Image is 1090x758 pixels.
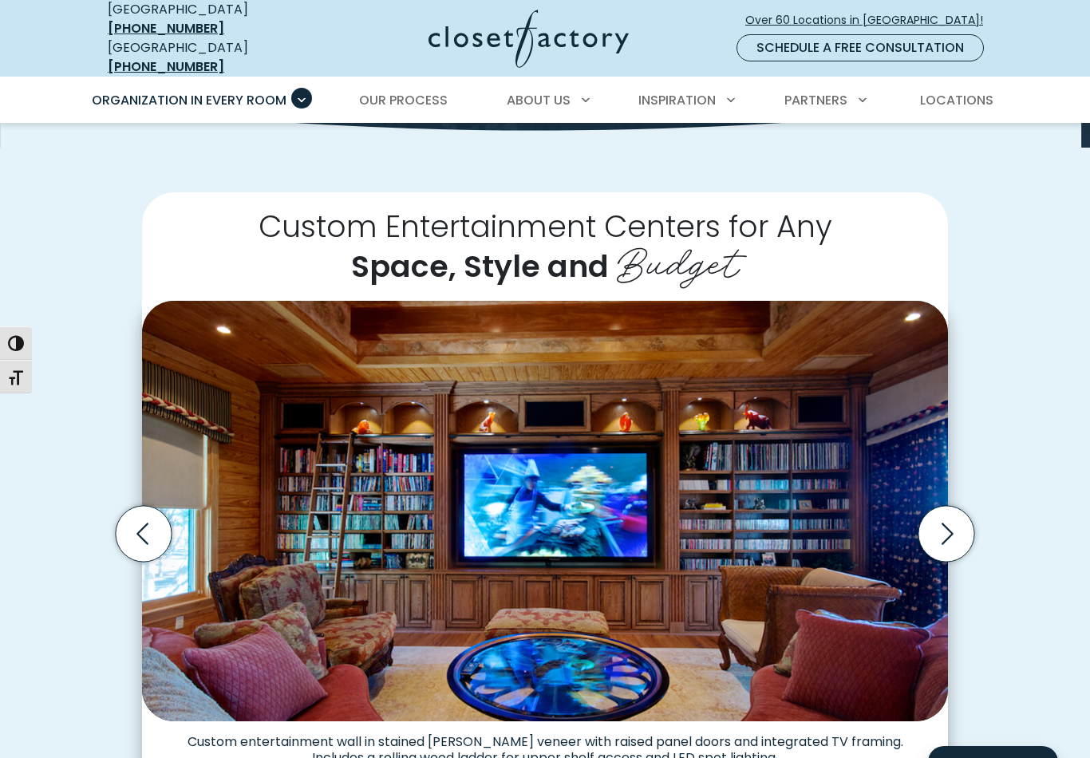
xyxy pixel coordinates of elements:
[259,205,832,247] span: Custom Entertainment Centers for Any
[745,12,996,29] span: Over 60 Locations in [GEOGRAPHIC_DATA]!
[108,57,224,76] a: [PHONE_NUMBER]
[92,91,286,109] span: Organization in Every Room
[912,499,981,568] button: Next slide
[108,19,224,38] a: [PHONE_NUMBER]
[784,91,847,109] span: Partners
[142,301,948,720] img: Custom entertainment and media center with book shelves for movies and LED lighting
[507,91,571,109] span: About Us
[81,78,1009,123] nav: Primary Menu
[359,91,448,109] span: Our Process
[638,91,716,109] span: Inspiration
[108,38,303,77] div: [GEOGRAPHIC_DATA]
[744,6,997,34] a: Over 60 Locations in [GEOGRAPHIC_DATA]!
[109,499,178,568] button: Previous slide
[428,10,629,68] img: Closet Factory Logo
[351,245,609,287] span: Space, Style and
[617,228,740,290] span: Budget
[920,91,993,109] span: Locations
[737,34,984,61] a: Schedule a Free Consultation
